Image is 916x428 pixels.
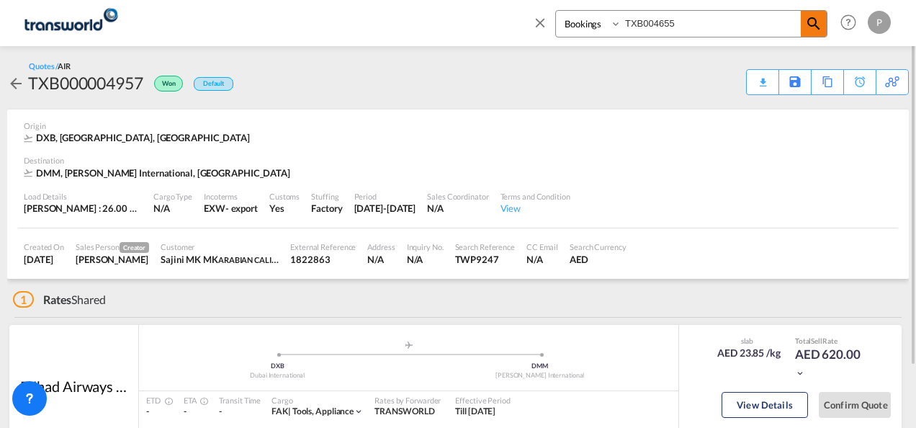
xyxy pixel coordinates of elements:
[714,336,781,346] div: slab
[374,406,441,418] div: TRANSWORLD
[290,241,356,252] div: External Reference
[24,241,64,252] div: Created On
[146,406,149,416] span: -
[801,11,827,37] span: icon-magnify
[58,61,71,71] span: AIR
[795,336,867,346] div: Total Rate
[455,253,515,266] div: TWP9247
[374,406,435,416] span: TRANSWORLD
[76,253,149,266] div: Pratik Jaiswal
[161,253,279,266] div: Sajini MK MK
[779,70,811,94] div: Save As Template
[795,368,805,378] md-icon: icon-chevron-down
[722,392,808,418] button: View Details
[184,406,187,416] span: -
[836,10,861,35] span: Help
[311,191,342,202] div: Stuffing
[367,253,395,266] div: N/A
[219,395,261,406] div: Transit Time
[271,395,364,406] div: Cargo
[811,336,822,345] span: Sell
[455,395,510,406] div: Effective Period
[354,191,416,202] div: Period
[570,253,627,266] div: AED
[532,10,555,45] span: icon-close
[196,397,205,406] md-icon: Estimated Time Of Arrival
[225,202,258,215] div: - export
[120,242,149,253] span: Creator
[621,11,801,36] input: Enter Booking ID, Reference ID, Order ID
[407,241,444,252] div: Inquiry No.
[24,155,892,166] div: Destination
[76,241,149,253] div: Sales Person
[269,202,300,215] div: Yes
[194,77,233,91] div: Default
[354,406,364,416] md-icon: icon-chevron-down
[526,253,558,266] div: N/A
[805,15,822,32] md-icon: icon-magnify
[184,395,205,406] div: ETA
[290,253,356,266] div: 1822863
[153,202,192,215] div: N/A
[24,191,142,202] div: Load Details
[409,371,672,380] div: [PERSON_NAME] International
[427,191,488,202] div: Sales Coordinator
[13,292,106,308] div: Shared
[36,132,250,143] span: DXB, [GEOGRAPHIC_DATA], [GEOGRAPHIC_DATA]
[868,11,891,34] div: P
[367,241,395,252] div: Address
[427,202,488,215] div: N/A
[754,72,771,83] md-icon: icon-download
[219,406,261,418] div: -
[24,166,294,179] div: DMM, King Fahd International, Middle East
[143,71,187,94] div: Won
[836,10,868,36] div: Help
[146,362,409,371] div: DXB
[455,406,495,416] span: Till [DATE]
[162,79,179,93] span: Won
[288,406,291,416] span: |
[24,120,892,131] div: Origin
[153,191,192,202] div: Cargo Type
[455,241,515,252] div: Search Reference
[20,376,128,396] div: Etihad Airways dba Etihad
[526,241,558,252] div: CC Email
[161,397,169,406] md-icon: Estimated Time Of Departure
[161,241,279,252] div: Customer
[22,6,119,39] img: f753ae806dec11f0841701cdfdf085c0.png
[28,71,143,94] div: TXB000004957
[500,191,570,202] div: Terms and Condition
[354,202,416,215] div: 5 Oct 2025
[400,342,418,349] md-icon: assets/icons/custom/roll-o-plane.svg
[24,131,253,144] div: DXB, Dubai International, Middle East
[7,71,28,94] div: icon-arrow-left
[204,191,258,202] div: Incoterms
[717,346,781,360] div: AED 23.85 /kg
[7,75,24,92] md-icon: icon-arrow-left
[311,202,342,215] div: Factory Stuffing
[29,61,71,71] div: Quotes /AIR
[269,191,300,202] div: Customs
[271,406,292,416] span: FAK
[795,346,867,380] div: AED 620.00
[754,70,771,83] div: Quote PDF is not available at this time
[43,293,72,306] span: Rates
[146,395,169,406] div: ETD
[532,14,548,30] md-icon: icon-close
[146,371,409,380] div: Dubai International
[271,406,354,418] div: tools, appliance
[204,202,225,215] div: EXW
[407,253,444,266] div: N/A
[24,253,64,266] div: 30 Sep 2025
[819,392,891,418] button: Confirm Quote
[455,406,495,418] div: Till 05 Oct 2025
[409,362,672,371] div: DMM
[24,202,142,215] div: [PERSON_NAME] : 26.00 KG | Volumetric Wt : 26.00 KG
[374,395,441,406] div: Rates by Forwarder
[500,202,570,215] div: View
[218,254,402,265] span: ARABIAN CALIBRATION DEVICES [DOMAIN_NAME]
[570,241,627,252] div: Search Currency
[13,291,34,308] span: 1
